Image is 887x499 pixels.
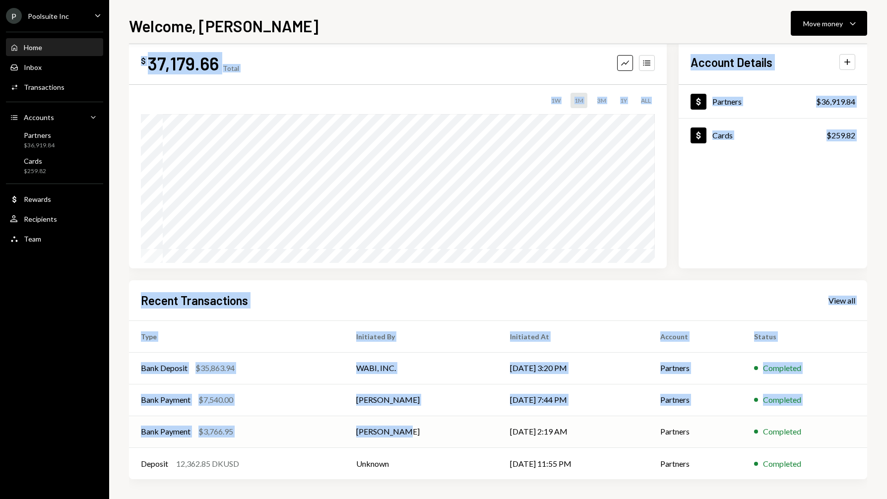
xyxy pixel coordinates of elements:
div: Accounts [24,113,54,122]
td: Partners [648,384,742,416]
div: Completed [763,458,801,470]
button: Move money [791,11,867,36]
div: 3M [593,93,610,108]
td: [DATE] 2:19 AM [498,416,648,447]
div: Total [223,64,239,72]
th: Initiated At [498,320,648,352]
div: 12,362.85 DKUSD [176,458,239,470]
div: $35,863.94 [195,362,235,374]
div: Poolsuite Inc [28,12,69,20]
h1: Welcome, [PERSON_NAME] [129,16,318,36]
div: Move money [803,18,843,29]
div: Recipients [24,215,57,223]
div: Inbox [24,63,42,71]
div: 1Y [616,93,631,108]
div: Bank Payment [141,394,190,406]
div: ALL [637,93,655,108]
td: [PERSON_NAME] [344,384,498,416]
td: Partners [648,416,742,447]
div: Home [24,43,42,52]
th: Initiated By [344,320,498,352]
h2: Recent Transactions [141,292,248,309]
td: Unknown [344,447,498,479]
a: Rewards [6,190,103,208]
td: WABI, INC. [344,352,498,384]
a: Recipients [6,210,103,228]
td: [DATE] 11:55 PM [498,447,648,479]
a: Inbox [6,58,103,76]
div: $36,919.84 [24,141,55,150]
div: Transactions [24,83,64,91]
div: Completed [763,362,801,374]
a: Home [6,38,103,56]
div: $ [141,56,146,66]
div: Rewards [24,195,51,203]
div: 1M [570,93,587,108]
div: P [6,8,22,24]
div: $7,540.00 [198,394,233,406]
div: Partners [712,97,742,106]
div: $3,766.95 [198,426,233,437]
div: 37,179.66 [148,52,219,74]
td: [PERSON_NAME] [344,416,498,447]
a: Partners$36,919.84 [6,128,103,152]
h2: Account Details [691,54,772,70]
div: $259.82 [826,129,855,141]
div: Cards [24,157,46,165]
div: Completed [763,426,801,437]
a: Accounts [6,108,103,126]
td: [DATE] 3:20 PM [498,352,648,384]
a: Transactions [6,78,103,96]
a: Team [6,230,103,248]
div: Completed [763,394,801,406]
a: Cards$259.82 [6,154,103,178]
a: View all [828,295,855,306]
div: View all [828,296,855,306]
td: Partners [648,447,742,479]
th: Type [129,320,344,352]
a: Cards$259.82 [679,119,867,152]
td: Partners [648,352,742,384]
div: Cards [712,130,733,140]
a: Partners$36,919.84 [679,85,867,118]
th: Status [742,320,867,352]
div: Bank Deposit [141,362,188,374]
div: $36,919.84 [816,96,855,108]
div: $259.82 [24,167,46,176]
div: Team [24,235,41,243]
div: Bank Payment [141,426,190,437]
td: [DATE] 7:44 PM [498,384,648,416]
th: Account [648,320,742,352]
div: Partners [24,131,55,139]
div: Deposit [141,458,168,470]
div: 1W [547,93,565,108]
